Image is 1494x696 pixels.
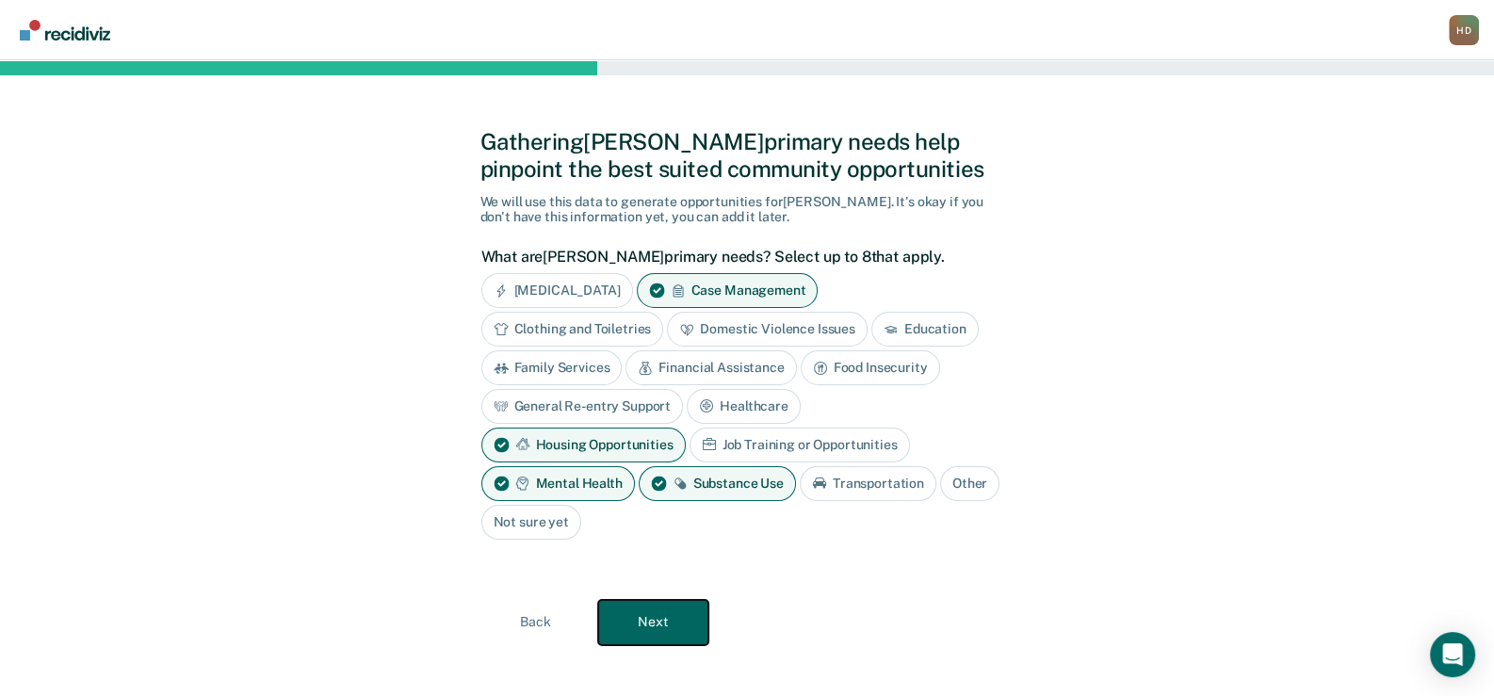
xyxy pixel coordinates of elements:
div: Case Management [637,273,819,308]
div: Food Insecurity [801,350,940,385]
button: Back [480,600,591,645]
div: [MEDICAL_DATA] [481,273,633,308]
div: Housing Opportunities [481,428,686,462]
div: Financial Assistance [625,350,796,385]
div: Clothing and Toiletries [481,312,664,347]
button: Next [598,600,708,645]
label: What are [PERSON_NAME] primary needs? Select up to 8 that apply. [481,248,1004,266]
div: Substance Use [639,466,796,501]
div: Healthcare [687,389,801,424]
div: Job Training or Opportunities [690,428,910,462]
div: Mental Health [481,466,635,501]
button: Profile dropdown button [1449,15,1479,45]
div: Gathering [PERSON_NAME] primary needs help pinpoint the best suited community opportunities [480,128,1015,183]
img: Recidiviz [20,20,110,40]
div: We will use this data to generate opportunities for [PERSON_NAME] . It's okay if you don't have t... [480,194,1015,226]
div: Not sure yet [481,505,581,540]
div: H D [1449,15,1479,45]
div: Family Services [481,350,623,385]
div: General Re-entry Support [481,389,684,424]
div: Transportation [800,466,936,501]
div: Open Intercom Messenger [1430,632,1475,677]
div: Education [871,312,979,347]
div: Domestic Violence Issues [667,312,868,347]
div: Other [940,466,999,501]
